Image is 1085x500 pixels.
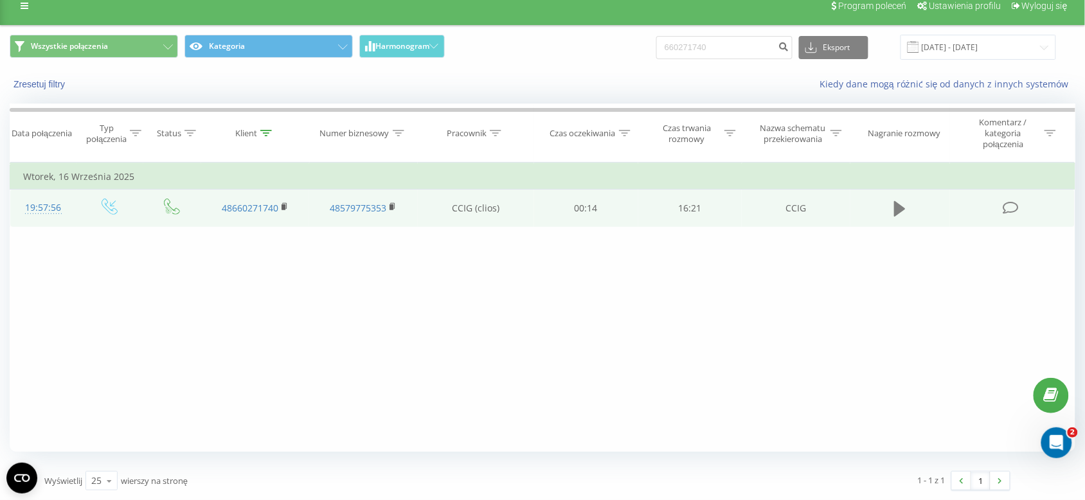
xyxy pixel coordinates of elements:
button: Kategoria [184,35,353,58]
div: Typ połączenia [86,123,127,145]
span: wierszy na stronę [121,475,188,487]
div: 19:57:56 [23,195,64,220]
td: Wtorek, 16 Września 2025 [10,164,1075,190]
div: 25 [91,474,102,487]
button: Zresetuj filtry [10,78,71,90]
div: Data połączenia [12,128,72,139]
a: 1 [971,472,991,490]
button: Harmonogram [359,35,445,58]
span: Wszystkie połączenia [31,41,108,51]
span: Ustawienia profilu [929,1,1001,11]
td: 16:21 [638,190,742,227]
div: Klient [235,128,257,139]
span: 2 [1068,427,1078,438]
div: Czas trwania rozmowy [652,123,721,145]
button: Open CMP widget [6,463,37,494]
div: Numer biznesowy [320,128,390,139]
button: Eksport [799,36,868,59]
button: Wszystkie połączenia [10,35,178,58]
a: 48579775353 [330,202,386,214]
a: Kiedy dane mogą różnić się od danych z innych systemów [820,78,1075,90]
span: Harmonogram [375,42,429,51]
div: Komentarz / kategoria połączenia [966,117,1041,150]
div: 1 - 1 z 1 [918,474,946,487]
td: CCIG (clios) [418,190,534,227]
td: CCIG [742,190,850,227]
div: Pracownik [447,128,487,139]
span: Wyświetlij [44,475,82,487]
div: Nazwa schematu przekierowania [758,123,827,145]
div: Status [157,128,181,139]
iframe: Intercom live chat [1041,427,1072,458]
a: 48660271740 [222,202,278,214]
div: Czas oczekiwania [550,128,616,139]
div: Nagranie rozmowy [868,128,940,139]
span: Program poleceń [838,1,906,11]
input: Wyszukiwanie według numeru [656,36,793,59]
span: Wyloguj się [1022,1,1068,11]
td: 00:14 [534,190,638,227]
